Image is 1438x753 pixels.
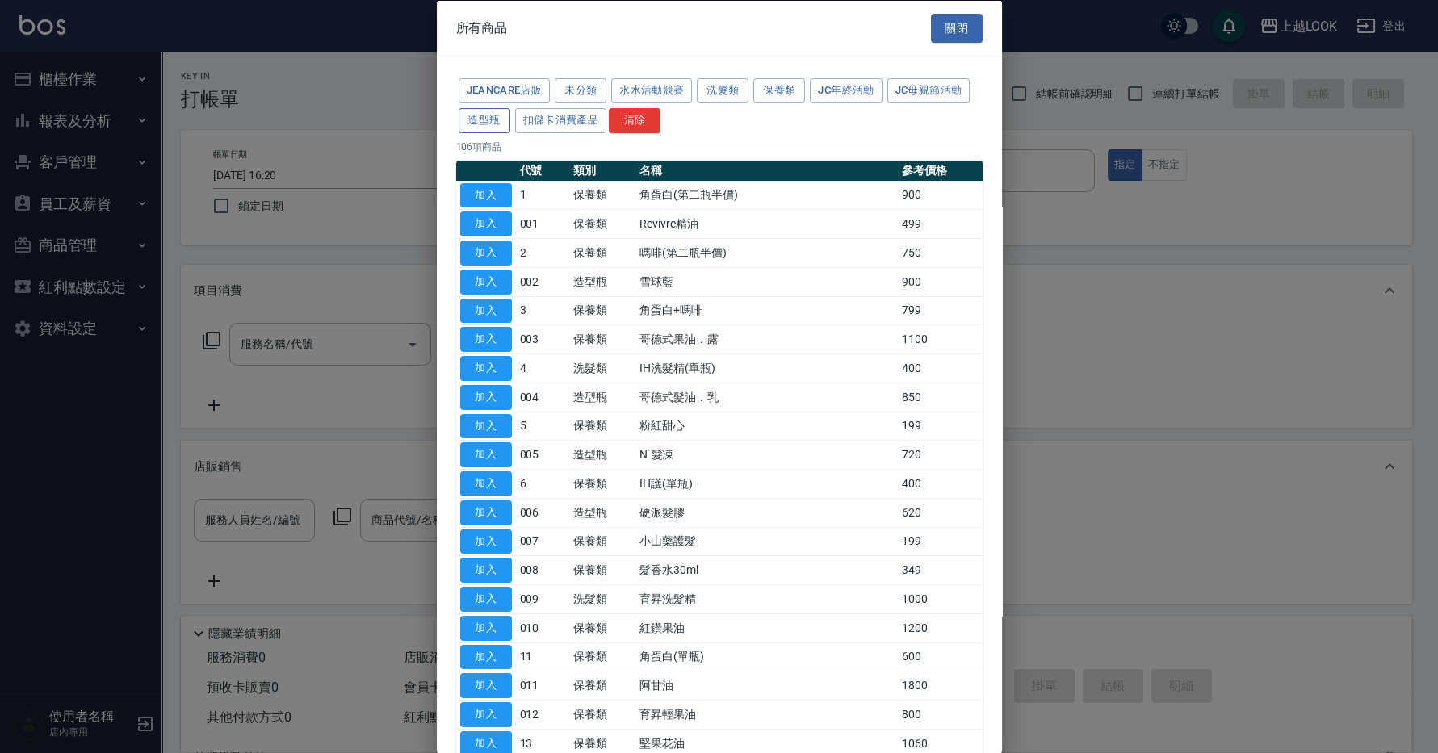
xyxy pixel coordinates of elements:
td: 11 [516,642,569,671]
button: 水水活動競賽 [611,78,692,103]
td: 900 [898,181,982,210]
td: 保養類 [569,700,635,729]
button: JC年終活動 [810,78,882,103]
td: 199 [898,412,982,441]
td: 1800 [898,671,982,700]
td: 010 [516,613,569,642]
td: N˙髮凍 [635,440,898,469]
td: IH護(單瓶) [635,469,898,498]
button: 加入 [460,673,512,698]
td: 799 [898,296,982,325]
th: 類別 [569,160,635,181]
td: 粉紅甜心 [635,412,898,441]
td: 003 [516,324,569,353]
button: 未分類 [555,78,606,103]
button: 加入 [460,587,512,612]
button: 關閉 [931,13,983,43]
button: 洗髮類 [697,78,748,103]
td: 800 [898,700,982,729]
td: 900 [898,267,982,296]
td: 保養類 [569,527,635,556]
p: 106 項商品 [456,139,983,153]
button: 造型瓶 [459,107,510,132]
td: 3 [516,296,569,325]
td: 髮香水30ml [635,555,898,584]
td: 阿甘油 [635,671,898,700]
td: 011 [516,671,569,700]
td: 1000 [898,584,982,613]
button: 加入 [460,702,512,727]
th: 名稱 [635,160,898,181]
td: 005 [516,440,569,469]
button: 加入 [460,298,512,323]
td: 保養類 [569,412,635,441]
td: 499 [898,209,982,238]
button: 加入 [460,413,512,438]
td: 育昇輕果油 [635,700,898,729]
td: 600 [898,642,982,671]
td: 造型瓶 [569,267,635,296]
td: 5 [516,412,569,441]
th: 代號 [516,160,569,181]
td: IH洗髮精(單瓶) [635,353,898,383]
td: 004 [516,383,569,412]
button: 扣儲卡消費產品 [515,107,607,132]
td: 007 [516,527,569,556]
td: 850 [898,383,982,412]
button: 加入 [460,241,512,266]
td: 6 [516,469,569,498]
button: 加入 [460,558,512,583]
td: 造型瓶 [569,383,635,412]
td: 009 [516,584,569,613]
button: 加入 [460,529,512,554]
button: 清除 [609,107,660,132]
td: 哥德式果油．露 [635,324,898,353]
td: 002 [516,267,569,296]
button: 加入 [460,384,512,409]
td: 620 [898,498,982,527]
button: 加入 [460,442,512,467]
td: 造型瓶 [569,498,635,527]
td: 1200 [898,613,982,642]
td: 保養類 [569,642,635,671]
td: 750 [898,238,982,267]
button: 加入 [460,615,512,640]
th: 參考價格 [898,160,982,181]
td: 012 [516,700,569,729]
button: 加入 [460,356,512,381]
td: 4 [516,353,569,383]
td: 006 [516,498,569,527]
td: 保養類 [569,238,635,267]
td: 720 [898,440,982,469]
button: 加入 [460,269,512,294]
td: 400 [898,353,982,383]
td: 保養類 [569,209,635,238]
button: 加入 [460,327,512,352]
td: 洗髮類 [569,353,635,383]
button: JeanCare店販 [459,78,551,103]
td: 2 [516,238,569,267]
span: 所有商品 [456,19,508,36]
button: 加入 [460,471,512,496]
td: 紅鑽果油 [635,613,898,642]
button: 加入 [460,500,512,525]
td: 雪球藍 [635,267,898,296]
td: 育昇洗髮精 [635,584,898,613]
td: 1 [516,181,569,210]
td: 嗎啡(第二瓶半價) [635,238,898,267]
button: 保養類 [753,78,805,103]
td: 保養類 [569,181,635,210]
td: 小山藥護髮 [635,527,898,556]
button: 加入 [460,211,512,236]
td: 保養類 [569,324,635,353]
td: 349 [898,555,982,584]
td: 保養類 [569,671,635,700]
td: 角蛋白+嗎啡 [635,296,898,325]
td: 400 [898,469,982,498]
td: 1100 [898,324,982,353]
td: 哥德式髮油．乳 [635,383,898,412]
td: 保養類 [569,469,635,498]
td: 洗髮類 [569,584,635,613]
button: 加入 [460,644,512,669]
td: 保養類 [569,555,635,584]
